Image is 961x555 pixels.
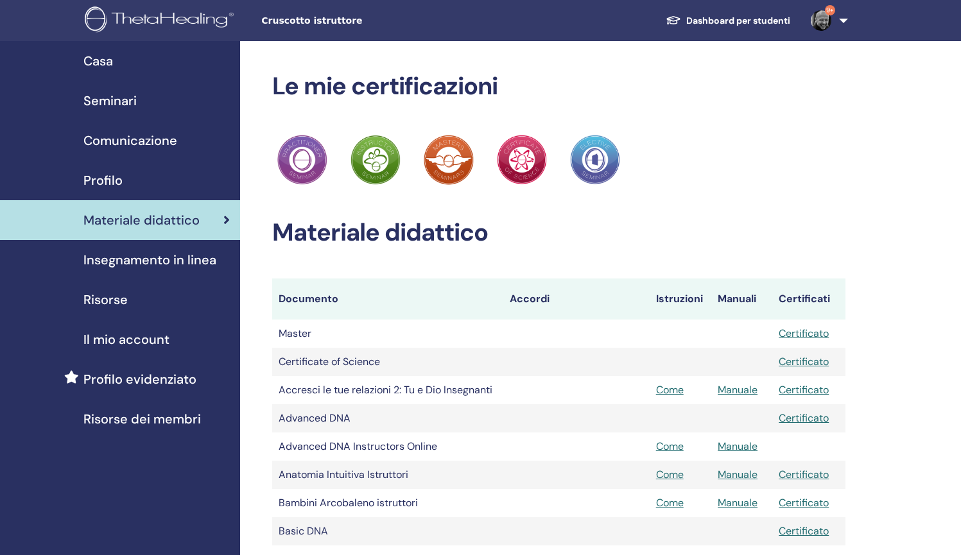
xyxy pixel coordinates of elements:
td: Accresci le tue relazioni 2: Tu e Dio Insegnanti [272,376,503,404]
img: Practitioner [497,135,547,185]
th: Istruzioni [650,278,711,320]
img: Practitioner [351,135,401,185]
span: Risorse dei membri [83,409,201,429]
a: Come [656,496,684,509]
span: Cruscotto istruttore [261,14,454,28]
a: Dashboard per studenti [655,9,801,33]
td: Advanced DNA [272,404,503,432]
td: Basic DNA [272,517,503,545]
a: Come [656,468,684,481]
th: Manuali [711,278,772,320]
a: Come [656,440,684,453]
span: Profilo [83,171,123,190]
span: Risorse [83,290,128,309]
a: Manuale [718,440,758,453]
span: Il mio account [83,330,169,349]
span: Insegnamento in linea [83,250,216,269]
a: Certificato [779,383,829,397]
td: Certificate of Science [272,348,503,376]
td: Advanced DNA Instructors Online [272,432,503,461]
img: logo.png [85,6,238,35]
a: Manuale [718,468,758,481]
a: Manuale [718,496,758,509]
span: Casa [83,51,113,71]
th: Certificati [772,278,845,320]
a: Certificato [779,468,829,481]
a: Certificato [779,327,829,340]
span: Profilo evidenziato [83,370,196,389]
a: Certificato [779,411,829,425]
span: Materiale didattico [83,210,200,230]
h2: Materiale didattico [272,218,845,248]
th: Accordi [503,278,649,320]
a: Certificato [779,524,829,538]
img: Practitioner [424,135,474,185]
a: Certificato [779,355,829,368]
img: default.jpg [811,10,831,31]
td: Bambini Arcobaleno istruttori [272,489,503,517]
span: Seminari [83,91,137,110]
a: Manuale [718,383,758,397]
th: Documento [272,278,503,320]
span: Comunicazione [83,131,177,150]
a: Come [656,383,684,397]
h2: Le mie certificazioni [272,72,845,101]
a: Certificato [779,496,829,509]
img: graduation-cap-white.svg [666,15,681,26]
td: Master [272,320,503,348]
img: Practitioner [570,135,620,185]
span: 9+ [825,5,835,15]
img: Practitioner [277,135,327,185]
td: Anatomia Intuitiva Istruttori [272,461,503,489]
